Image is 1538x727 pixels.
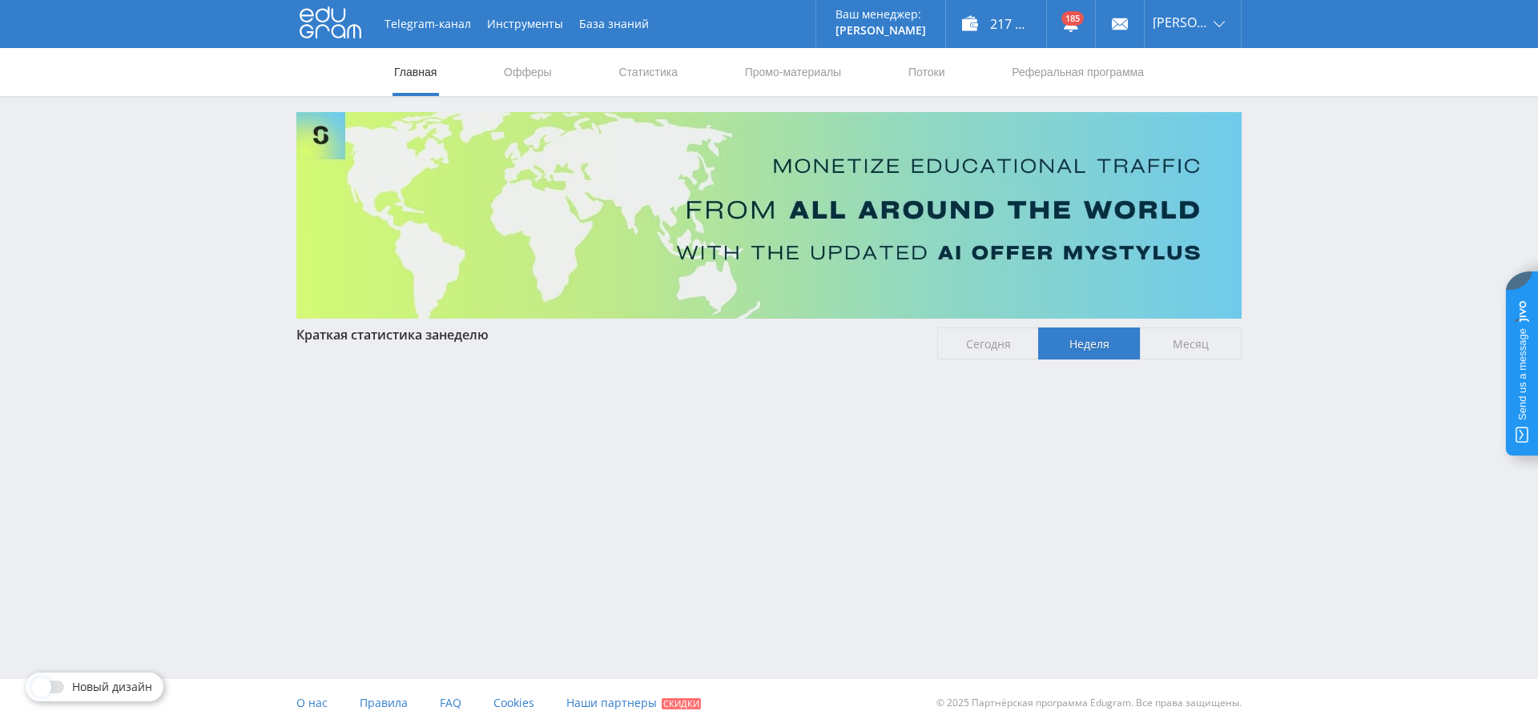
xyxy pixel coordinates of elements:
[296,327,921,342] div: Краткая статистика за
[835,24,926,37] p: [PERSON_NAME]
[617,48,679,96] a: Статистика
[439,326,489,343] span: неделю
[566,695,657,710] span: Наши партнеры
[296,112,1242,319] img: Banner
[296,695,328,710] span: О нас
[1153,16,1209,29] span: [PERSON_NAME]
[777,679,1242,727] div: © 2025 Партнёрская программа Edugram. Все права защищены.
[1010,48,1145,96] a: Реферальная программа
[1038,327,1140,359] span: Неделя
[493,695,534,710] span: Cookies
[72,681,152,693] span: Новый дизайн
[907,48,947,96] a: Потоки
[662,698,701,709] span: Скидки
[360,695,408,710] span: Правила
[1140,327,1242,359] span: Месяц
[835,8,926,21] p: Ваш менеджер:
[566,679,701,727] a: Наши партнеры Скидки
[937,327,1039,359] span: Сегодня
[440,695,461,710] span: FAQ
[440,679,461,727] a: FAQ
[393,48,438,96] a: Главная
[360,679,408,727] a: Правила
[502,48,554,96] a: Офферы
[743,48,843,96] a: Промо-материалы
[296,679,328,727] a: О нас
[493,679,534,727] a: Cookies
